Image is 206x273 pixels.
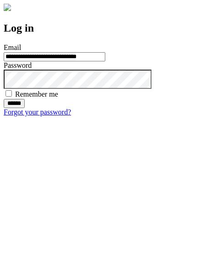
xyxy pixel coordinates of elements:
[4,44,21,51] label: Email
[15,90,58,98] label: Remember me
[4,61,32,69] label: Password
[4,22,202,34] h2: Log in
[4,4,11,11] img: logo-4e3dc11c47720685a147b03b5a06dd966a58ff35d612b21f08c02c0306f2b779.png
[4,108,71,116] a: Forgot your password?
